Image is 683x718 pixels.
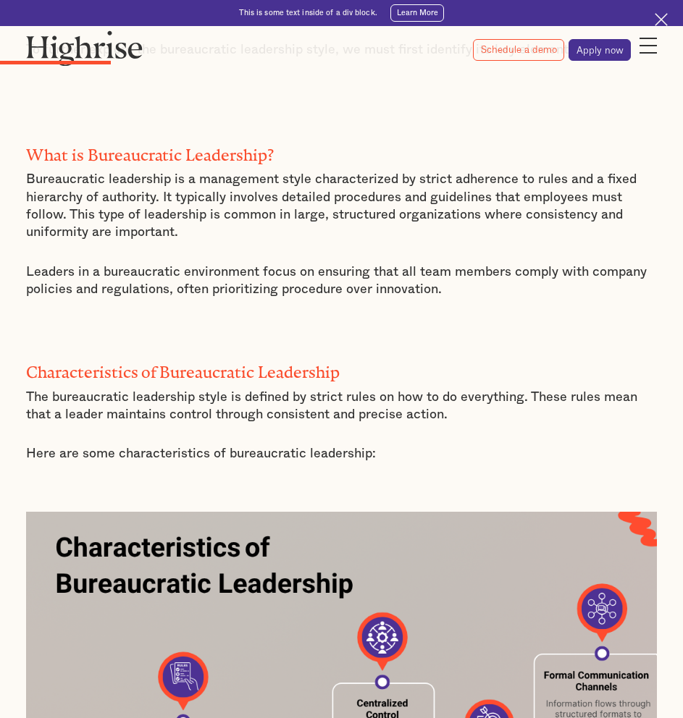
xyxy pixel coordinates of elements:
[26,359,657,378] h2: Characteristics of Bureaucratic Leadership
[390,4,445,22] a: Learn More
[26,30,143,66] img: Highrise logo
[26,81,657,98] p: ‍
[239,8,377,18] div: This is some text inside of a div block.
[26,171,657,241] p: Bureaucratic leadership is a management style characterized by strict adherence to rules and a fi...
[26,320,657,337] p: ‍
[26,445,657,463] p: Here are some characteristics of bureaucratic leadership:
[26,263,657,299] p: Leaders in a bureaucratic environment focus on ensuring that all team members comply with company...
[26,389,657,424] p: The bureaucratic leadership style is defined by strict rules on how to do everything. These rules...
[569,39,631,61] a: Apply now
[473,39,564,61] a: Schedule a demo
[26,142,657,161] h2: What is Bureaucratic Leadership?
[655,13,668,26] img: Cross icon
